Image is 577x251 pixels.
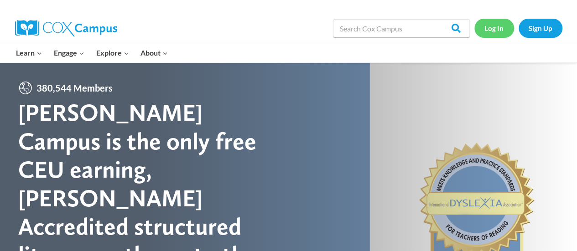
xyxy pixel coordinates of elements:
a: Log In [474,19,514,37]
button: Child menu of Learn [10,43,48,62]
button: Child menu of Explore [90,43,135,62]
img: Cox Campus [15,20,117,36]
button: Child menu of About [135,43,174,62]
button: Child menu of Engage [48,43,90,62]
nav: Secondary Navigation [474,19,562,37]
span: 380,544 Members [33,81,116,95]
input: Search Cox Campus [333,19,470,37]
a: Sign Up [519,19,562,37]
nav: Primary Navigation [10,43,174,62]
